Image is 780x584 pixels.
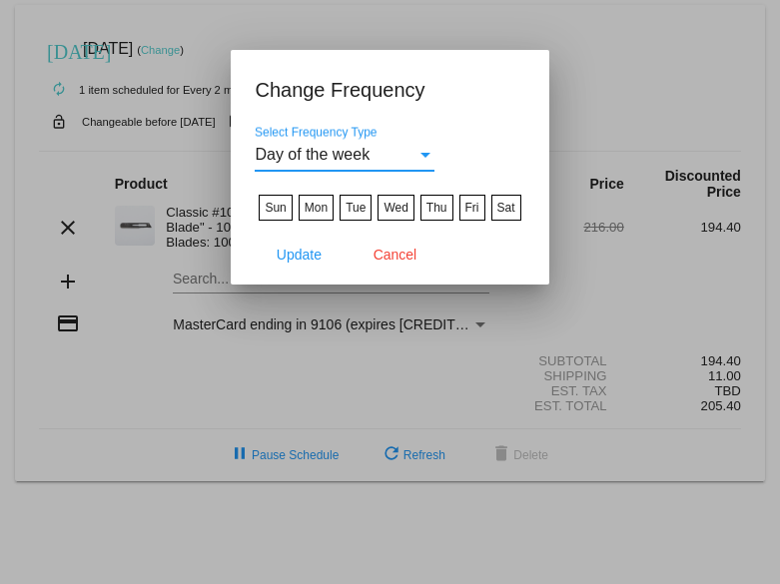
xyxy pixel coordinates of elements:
[255,237,343,273] button: Update
[491,195,521,221] label: Sat
[374,247,417,263] span: Cancel
[459,195,485,221] label: Fri
[340,195,372,221] label: Tue
[259,195,292,221] label: Sun
[378,195,413,221] label: Wed
[255,146,434,164] mat-select: Select Frequency Type
[351,237,438,273] button: Cancel
[299,195,334,221] label: Mon
[255,74,524,106] h1: Change Frequency
[255,146,370,163] span: Day of the week
[420,195,453,221] label: Thu
[277,247,322,263] span: Update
